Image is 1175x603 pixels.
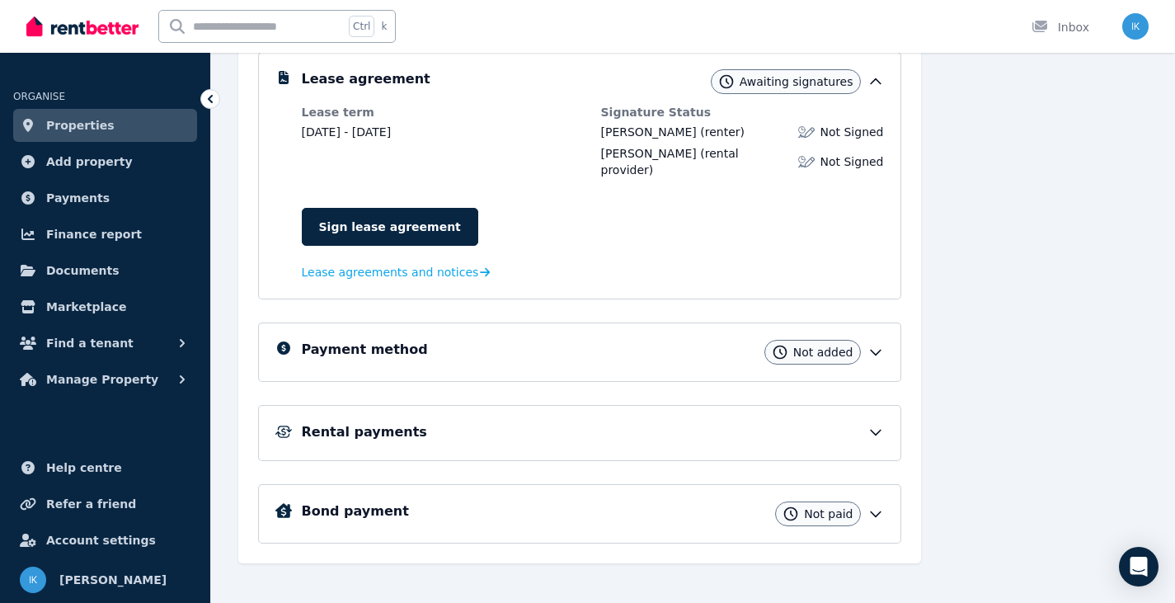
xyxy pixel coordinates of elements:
[601,125,697,139] span: [PERSON_NAME]
[275,426,292,438] img: Rental Payments
[46,494,136,514] span: Refer a friend
[46,297,126,317] span: Marketplace
[601,145,789,178] div: (rental provider)
[302,124,585,140] dd: [DATE] - [DATE]
[1119,547,1159,587] div: Open Intercom Messenger
[302,422,427,442] h5: Rental payments
[302,264,479,280] span: Lease agreements and notices
[20,567,46,593] img: Igor Kuster
[798,124,815,140] img: Lease not signed
[46,115,115,135] span: Properties
[46,458,122,478] span: Help centre
[302,208,478,246] a: Sign lease agreement
[302,264,491,280] a: Lease agreements and notices
[1122,13,1149,40] img: Igor Kuster
[302,340,428,360] h5: Payment method
[740,73,853,90] span: Awaiting signatures
[302,502,409,521] h5: Bond payment
[1032,19,1089,35] div: Inbox
[275,503,292,518] img: Bond Details
[13,218,197,251] a: Finance report
[349,16,374,37] span: Ctrl
[13,290,197,323] a: Marketplace
[793,344,853,360] span: Not added
[26,14,139,39] img: RentBetter
[13,254,197,287] a: Documents
[13,451,197,484] a: Help centre
[601,147,697,160] span: [PERSON_NAME]
[46,530,156,550] span: Account settings
[798,153,815,170] img: Lease not signed
[13,91,65,102] span: ORGANISE
[46,152,133,172] span: Add property
[13,181,197,214] a: Payments
[13,327,197,360] button: Find a tenant
[601,124,745,140] div: (renter)
[46,370,158,389] span: Manage Property
[46,333,134,353] span: Find a tenant
[46,188,110,208] span: Payments
[381,20,387,33] span: k
[13,363,197,396] button: Manage Property
[820,153,883,170] span: Not Signed
[13,145,197,178] a: Add property
[804,506,853,522] span: Not paid
[820,124,883,140] span: Not Signed
[13,109,197,142] a: Properties
[13,524,197,557] a: Account settings
[601,104,884,120] dt: Signature Status
[46,224,142,244] span: Finance report
[46,261,120,280] span: Documents
[302,69,430,89] h5: Lease agreement
[13,488,197,521] a: Refer a friend
[59,570,167,590] span: [PERSON_NAME]
[302,104,585,120] dt: Lease term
